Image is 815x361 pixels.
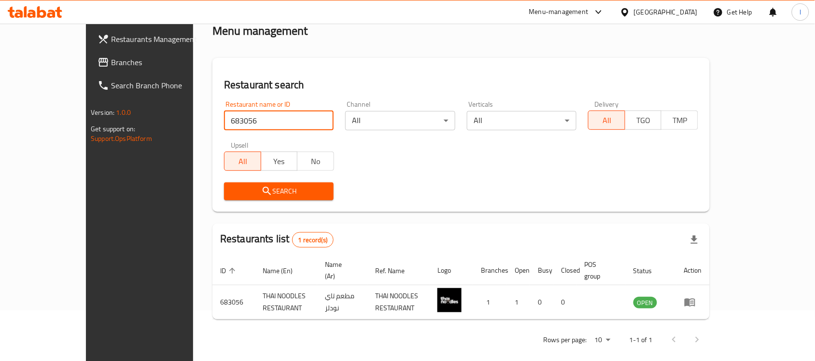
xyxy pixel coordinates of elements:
button: Search [224,182,334,200]
span: OPEN [633,297,657,308]
label: Delivery [595,101,619,108]
img: THAI NOODLES RESTAURANT [437,288,462,312]
a: Support.OpsPlatform [91,132,152,145]
div: Menu [684,296,702,308]
span: Branches [111,56,214,68]
td: THAI NOODLES RESTAURANT [255,285,317,319]
th: Logo [430,256,473,285]
span: Name (En) [263,265,305,277]
span: All [228,154,257,168]
button: Yes [261,152,298,171]
span: POS group [584,259,614,282]
span: l [800,7,801,17]
th: Busy [530,256,553,285]
span: 1.0.0 [116,106,131,119]
span: ID [220,265,239,277]
input: Search for restaurant name or ID.. [224,111,334,130]
div: [GEOGRAPHIC_DATA] [634,7,698,17]
span: Ref. Name [375,265,417,277]
div: Menu-management [529,6,589,18]
h2: Restaurants list [220,232,334,248]
span: Search [232,185,326,197]
span: Name (Ar) [325,259,356,282]
span: TGO [629,113,658,127]
td: 1 [473,285,507,319]
a: Branches [90,51,222,74]
span: Status [633,265,665,277]
button: All [224,152,261,171]
label: Upsell [231,142,249,149]
span: Get support on: [91,123,135,135]
td: 683056 [212,285,255,319]
th: Branches [473,256,507,285]
p: Rows per page: [544,334,587,346]
div: Rows per page: [591,333,614,347]
div: Export file [683,228,706,251]
div: Total records count [292,232,334,248]
span: Yes [265,154,294,168]
th: Closed [553,256,576,285]
span: TMP [665,113,694,127]
h2: Restaurant search [224,78,698,92]
div: All [467,111,576,130]
a: Search Branch Phone [90,74,222,97]
th: Open [507,256,530,285]
div: All [345,111,455,130]
td: 0 [530,285,553,319]
div: OPEN [633,297,657,308]
a: Restaurants Management [90,28,222,51]
table: enhanced table [212,256,710,319]
button: TGO [625,111,662,130]
button: All [588,111,625,130]
span: All [592,113,621,127]
td: مطعم تاي نودلز [317,285,367,319]
span: Restaurants Management [111,33,214,45]
span: Version: [91,106,114,119]
span: 1 record(s) [293,236,334,245]
td: THAI NOODLES RESTAURANT [367,285,430,319]
button: No [297,152,334,171]
td: 1 [507,285,530,319]
span: No [301,154,330,168]
p: 1-1 of 1 [630,334,653,346]
th: Action [676,256,710,285]
button: TMP [661,111,698,130]
span: Search Branch Phone [111,80,214,91]
td: 0 [553,285,576,319]
h2: Menu management [212,23,308,39]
